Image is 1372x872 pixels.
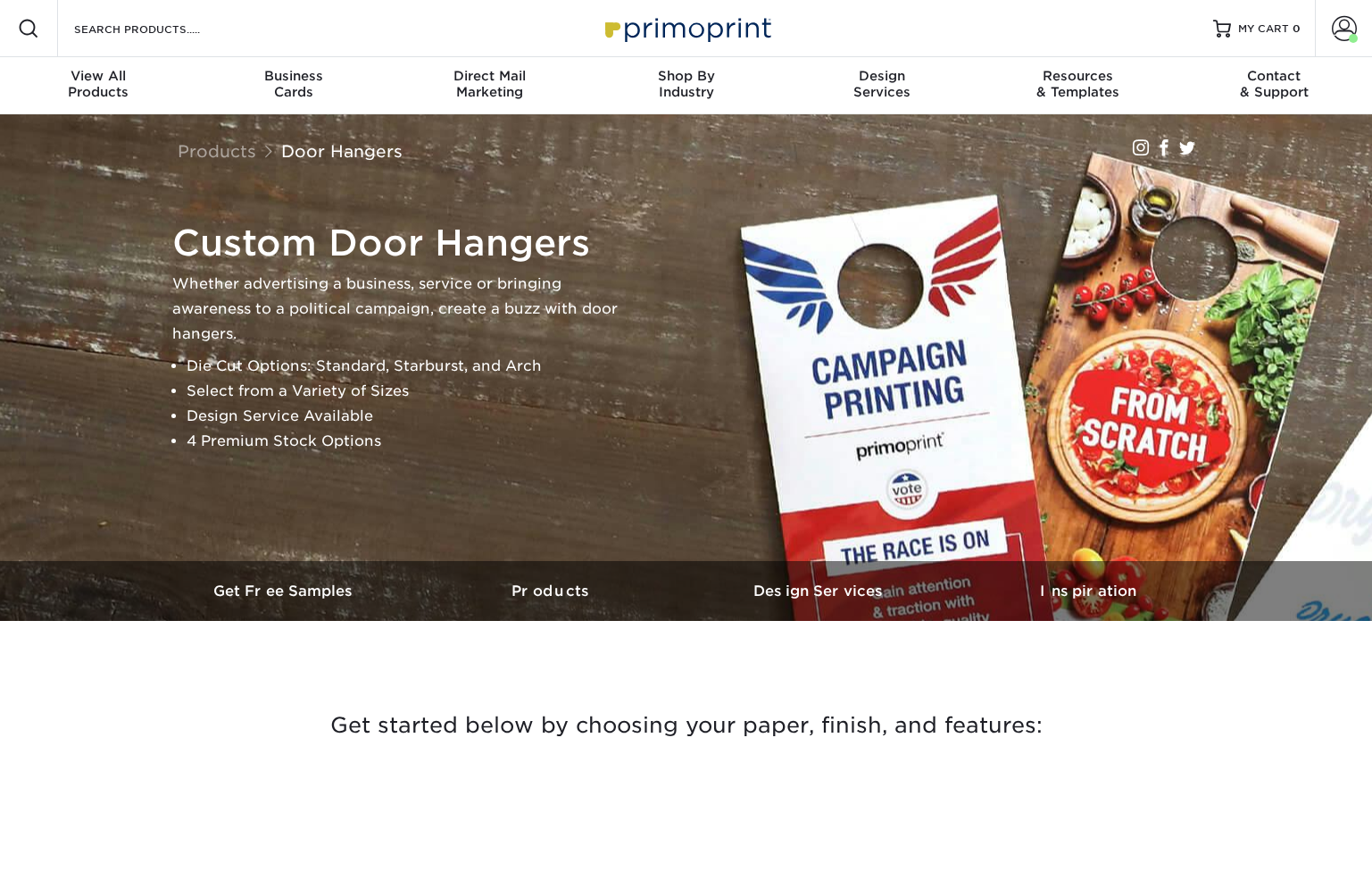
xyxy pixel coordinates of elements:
div: Cards [196,68,393,100]
a: Inspiration [954,561,1222,621]
a: Resources& Templates [980,57,1177,114]
li: 4 Premium Stock Options [187,429,619,454]
span: Shop By [588,68,785,84]
span: MY CART [1238,21,1289,37]
h3: Products [419,583,686,599]
li: Design Service Available [187,404,619,429]
span: Design [784,68,980,84]
span: Contact [1176,68,1372,84]
h1: Custom Door Hangers [172,222,619,264]
div: Services [784,68,980,100]
span: Direct Mail [392,68,588,84]
div: & Templates [980,68,1177,100]
a: Direct MailMarketing [392,57,588,114]
h3: Get Free Samples [151,583,419,599]
input: SEARCH PRODUCTS..... [72,18,246,39]
h3: Get started below by choosing your paper, finish, and features: [164,685,1209,766]
li: Select from a Variety of Sizes [187,379,619,404]
h3: Inspiration [954,583,1222,599]
li: Die Cut Options: Standard, Starburst, and Arch [187,354,619,379]
p: Whether advertising a business, service or bringing awareness to a political campaign, create a b... [172,272,619,347]
h3: Design Services [686,583,954,599]
span: 0 [1293,22,1301,35]
a: Get Free Samples [151,561,419,621]
a: Products [178,141,256,161]
a: Shop ByIndustry [588,57,785,114]
a: Door Hangers [281,141,403,161]
img: Primoprint [597,9,776,47]
a: BusinessCards [196,57,393,114]
div: Marketing [392,68,588,100]
span: Resources [980,68,1177,84]
div: Industry [588,68,785,100]
span: Business [196,68,393,84]
a: DesignServices [784,57,980,114]
div: & Support [1176,68,1372,100]
a: Design Services [686,561,954,621]
a: Products [419,561,686,621]
a: Contact& Support [1176,57,1372,114]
